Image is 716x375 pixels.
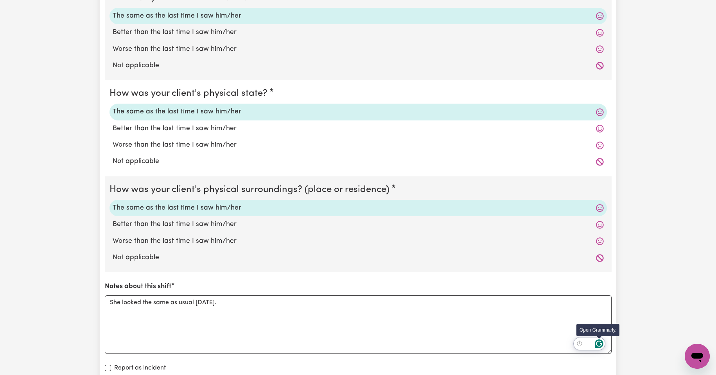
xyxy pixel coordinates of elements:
[109,86,271,100] legend: How was your client's physical state?
[113,253,604,263] label: Not applicable
[685,344,710,369] iframe: Button to launch messaging window
[113,11,604,21] label: The same as the last time I saw him/her
[113,140,604,150] label: Worse than the last time I saw him/her
[105,282,171,292] label: Notes about this shift
[113,44,604,54] label: Worse than the last time I saw him/her
[109,183,393,197] legend: How was your client's physical surroundings? (place or residence)
[113,61,604,71] label: Not applicable
[113,236,604,246] label: Worse than the last time I saw him/her
[113,156,604,167] label: Not applicable
[105,295,612,354] textarea: To enrich screen reader interactions, please activate Accessibility in Grammarly extension settings
[114,363,166,373] label: Report as Incident
[113,107,604,117] label: The same as the last time I saw him/her
[113,203,604,213] label: The same as the last time I saw him/her
[113,124,604,134] label: Better than the last time I saw him/her
[113,27,604,38] label: Better than the last time I saw him/her
[113,219,604,230] label: Better than the last time I saw him/her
